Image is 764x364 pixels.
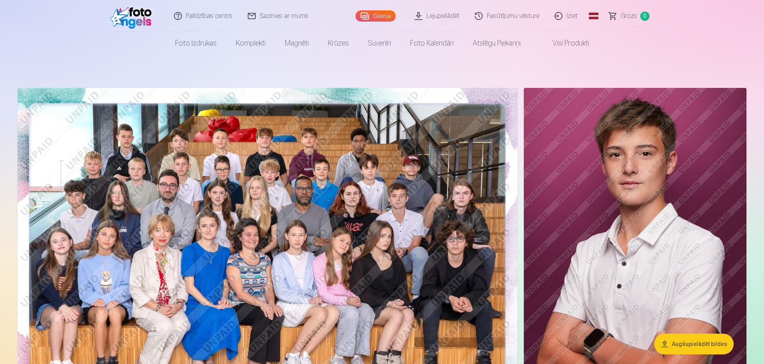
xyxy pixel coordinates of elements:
a: Atslēgu piekariņi [463,32,530,54]
span: 0 [640,12,649,21]
button: Augšupielādēt bildes [654,334,734,354]
a: Suvenīri [358,32,401,54]
a: Foto izdrukas [166,32,226,54]
a: Foto kalendāri [401,32,463,54]
a: Krūzes [318,32,358,54]
a: Galerija [355,10,396,22]
span: Grozs [621,11,637,21]
a: Visi produkti [530,32,599,54]
img: /fa1 [110,3,156,29]
a: Magnēti [275,32,318,54]
a: Komplekti [226,32,275,54]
